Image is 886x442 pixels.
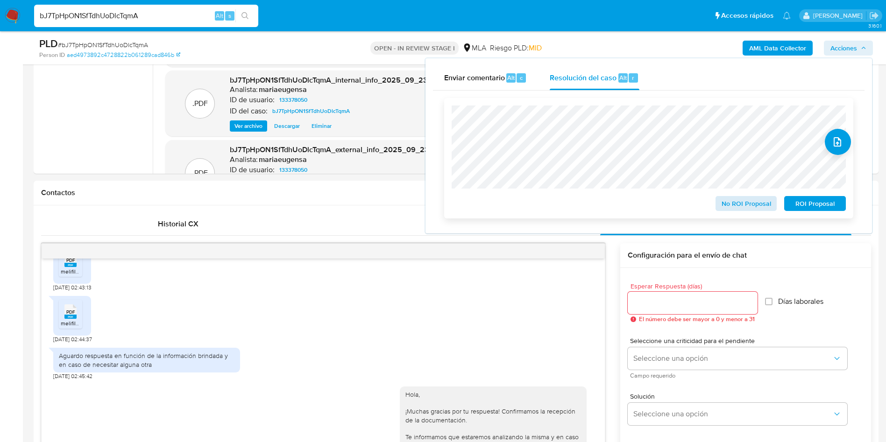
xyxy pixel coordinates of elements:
span: [DATE] 02:45:42 [53,372,92,380]
p: Analista: [230,155,258,164]
span: [DATE] 02:44:37 [53,336,92,343]
span: melifile4867545008868407280.pdf [61,319,149,327]
span: No ROI Proposal [722,197,771,210]
p: ID de usuario: [230,165,275,175]
span: 133378050 [279,164,307,175]
span: Solución [630,393,850,400]
span: bJ7TpHpON1SfTdhUoDlcTqmA [272,105,350,117]
span: Días laborales [778,297,823,306]
a: Salir [869,11,879,21]
p: mariaeugenia.sanchez@mercadolibre.com [813,11,866,20]
span: r [632,73,634,82]
p: ID del caso: [230,106,268,116]
span: 133378050 [279,94,307,105]
b: Person ID [39,51,65,59]
p: .PDF [192,168,208,178]
span: Campo requerido [630,373,850,378]
span: Alt [619,73,627,82]
span: Seleccione una opción [633,409,832,419]
button: AML Data Collector [743,41,813,56]
span: Alt [216,11,223,20]
span: El número debe ser mayor a 0 y menor a 31 [639,316,755,323]
a: 133378050 [276,94,311,105]
h3: Configuración para el envío de chat [628,251,864,260]
input: days_to_wait [628,297,758,309]
a: bJ7TpHpON1SfTdhUoDlcTqmA [269,105,354,117]
div: MLA [462,43,486,53]
b: PLD [39,36,58,51]
span: PDF [66,309,75,315]
span: bJ7TpHpON1SfTdhUoDlcTqmA_external_info_2025_09_23__17_58_39.pdf - bJ7TpHpON1SfTdhUoDlcTqmA_extern... [230,144,730,155]
button: Seleccione una opción [628,403,847,425]
span: ROI Proposal [791,197,839,210]
button: Seleccione una opción [628,347,847,370]
p: .PDF [192,98,208,109]
span: Descargar [274,121,300,131]
p: ID de usuario: [230,95,275,105]
span: Esperar Respuesta (días) [631,283,760,290]
span: Resolución del caso [550,72,617,83]
a: 133378050 [276,164,311,175]
div: Aguardo respuesta en función de la información brindada y en caso de necesitar alguna otra [59,351,234,368]
span: melifile8054424280059295917.pdf [61,267,148,275]
span: s [228,11,231,20]
span: Riesgo PLD: [490,43,542,53]
span: Accesos rápidos [721,11,773,21]
b: AML Data Collector [749,41,806,56]
button: ROI Proposal [784,196,846,211]
h6: mariaeugensa [259,155,307,164]
span: [DATE] 02:43:13 [53,284,92,291]
h6: mariaeugensa [259,85,307,94]
p: OPEN - IN REVIEW STAGE I [370,42,459,55]
span: Enviar comentario [444,72,505,83]
span: # bJ7TpHpON1SfTdhUoDlcTqmA [58,40,148,49]
p: Analista: [230,85,258,94]
button: No ROI Proposal [716,196,777,211]
span: 3.160.1 [868,22,881,29]
button: search-icon [235,9,255,22]
button: Acciones [824,41,873,56]
a: aed4973892c4728822b061289cad846b [67,51,180,59]
span: Eliminar [312,121,332,131]
span: Historial CX [158,218,198,229]
button: Eliminar [307,120,336,132]
span: MID [529,42,542,53]
h1: Contactos [41,188,871,197]
span: Seleccione una opción [633,354,832,363]
a: Notificaciones [783,12,791,20]
span: Ver archivo [234,121,262,131]
input: Buscar usuario o caso... [34,10,258,22]
span: c [520,73,523,82]
button: upload-file [825,129,851,155]
span: Acciones [830,41,857,56]
input: Días laborales [765,298,773,305]
span: PDF [66,257,75,263]
button: Descargar [269,120,305,132]
button: Ver archivo [230,120,267,132]
span: Alt [507,73,515,82]
span: Seleccione una criticidad para el pendiente [630,337,850,344]
span: bJ7TpHpON1SfTdhUoDlcTqmA_internal_info_2025_09_23__17_58_44.pdf - bJ7TpHpON1SfTdhUoDlcTqmA_intern... [230,75,727,85]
